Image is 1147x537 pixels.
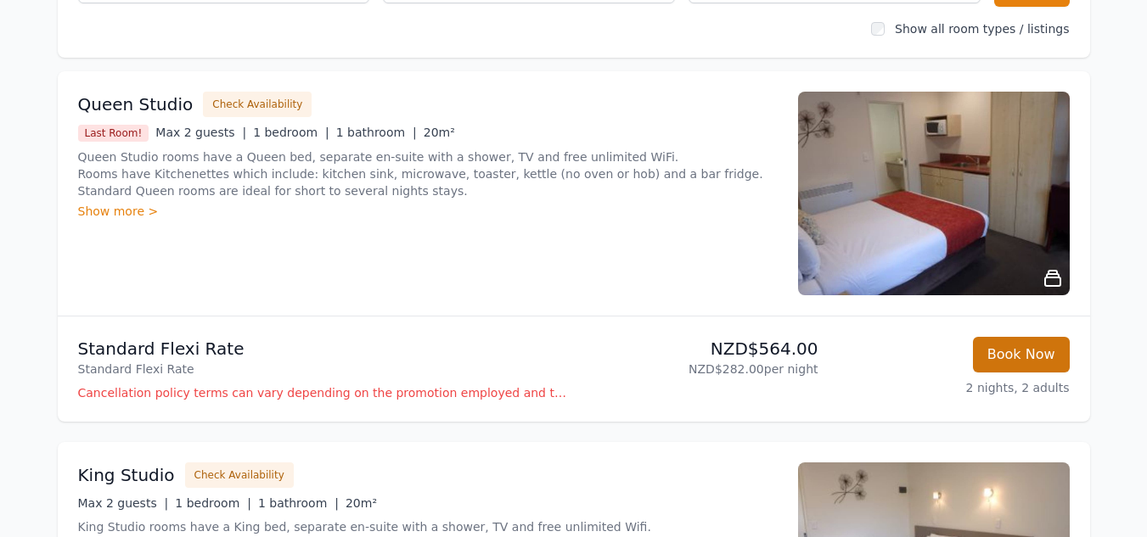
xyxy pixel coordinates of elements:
[581,361,818,378] p: NZD$282.00 per night
[832,379,1070,396] p: 2 nights, 2 adults
[203,92,312,117] button: Check Availability
[581,337,818,361] p: NZD$564.00
[346,496,377,510] span: 20m²
[78,125,149,142] span: Last Room!
[78,463,175,487] h3: King Studio
[78,384,567,401] p: Cancellation policy terms can vary depending on the promotion employed and the time of stay of th...
[78,496,169,510] span: Max 2 guests |
[78,148,778,199] p: Queen Studio rooms have a Queen bed, separate en-suite with a shower, TV and free unlimited WiFi....
[78,361,567,378] p: Standard Flexi Rate
[78,92,194,116] h3: Queen Studio
[185,462,294,488] button: Check Availability
[78,337,567,361] p: Standard Flexi Rate
[336,126,417,139] span: 1 bathroom |
[895,22,1069,36] label: Show all room types / listings
[175,496,251,510] span: 1 bedroom |
[78,203,778,220] div: Show more >
[155,126,246,139] span: Max 2 guests |
[258,496,339,510] span: 1 bathroom |
[253,126,329,139] span: 1 bedroom |
[973,337,1070,372] button: Book Now
[424,126,455,139] span: 20m²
